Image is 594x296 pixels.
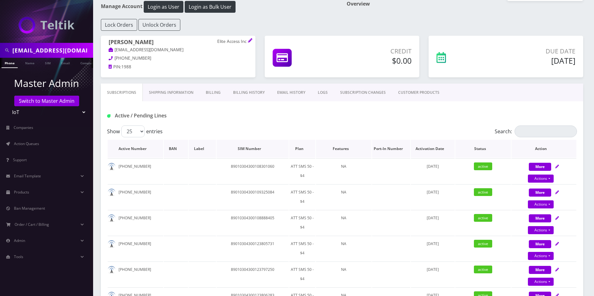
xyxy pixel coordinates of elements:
[108,262,163,287] td: [PHONE_NUMBER]
[109,39,248,47] h1: [PERSON_NAME]
[107,113,258,119] h1: Active / Pending Lines
[427,241,439,246] span: [DATE]
[13,157,27,162] span: Support
[474,162,492,170] span: active
[12,44,92,56] input: Search in Company
[109,64,121,70] a: PIN:
[372,140,410,158] th: Port-In Number: activate to sort column ascending
[14,141,39,146] span: Action Queues
[289,140,316,158] th: Plan: activate to sort column ascending
[42,58,54,67] a: SIM
[14,125,33,130] span: Companies
[189,140,216,158] th: Label: activate to sort column ascending
[528,175,554,183] a: Actions
[217,262,289,287] td: 89010304300123797250
[316,262,371,287] td: NA
[334,47,412,56] p: Credit
[529,266,551,274] button: More
[22,58,38,67] a: Name
[14,206,45,211] span: Ban Management
[185,3,236,10] a: Login as Bulk User
[109,47,183,53] a: [EMAIL_ADDRESS][DOMAIN_NAME]
[427,164,439,169] span: [DATE]
[217,210,289,235] td: 89010304300108888405
[217,184,289,209] td: 89010304300109325084
[289,184,316,209] td: ATT SMS 50 - $4
[121,125,145,137] select: Showentries
[14,238,25,243] span: Admin
[101,1,337,13] h1: Manage Account
[528,226,554,234] a: Actions
[334,84,392,102] a: SUBSCRIPTION CHANGES
[108,163,115,171] img: default.png
[486,56,575,65] h5: [DATE]
[15,222,49,227] span: Order / Cart / Billing
[474,240,492,248] span: active
[101,84,143,102] a: Subscriptions
[271,84,312,102] a: EMAIL HISTORY
[217,39,248,44] p: Elite Access Inc
[528,252,554,260] a: Actions
[200,84,227,102] a: Billing
[108,236,163,261] td: [PHONE_NUMBER]
[108,240,115,248] img: default.png
[142,3,185,10] a: Login as User
[474,188,492,196] span: active
[143,84,200,102] a: Shipping Information
[511,140,576,158] th: Action: activate to sort column ascending
[14,254,23,259] span: Tools
[108,210,163,235] td: [PHONE_NUMBER]
[58,58,73,67] a: Email
[289,158,316,184] td: ATT SMS 50 - $4
[529,163,551,171] button: More
[474,266,492,273] span: active
[316,158,371,184] td: NA
[2,58,18,68] a: Phone
[217,158,289,184] td: 89010304300108301060
[427,267,439,272] span: [DATE]
[138,19,180,31] button: Unlock Orders
[121,64,131,70] span: 1988
[108,140,163,158] th: Active Number: activate to sort column ascending
[107,114,110,118] img: Active / Pending Lines
[334,56,412,65] h5: $0.00
[528,200,554,208] a: Actions
[289,210,316,235] td: ATT SMS 50 - $4
[312,84,334,102] a: LOGS
[217,140,289,158] th: SIM Number: activate to sort column ascending
[289,262,316,287] td: ATT SMS 50 - $4
[392,84,446,102] a: CUSTOMER PRODUCTS
[19,17,74,34] img: IoT
[144,1,183,13] button: Login as User
[14,189,29,195] span: Products
[217,236,289,261] td: 89010304300123805731
[316,236,371,261] td: NA
[101,19,137,31] button: Lock Orders
[14,96,79,106] a: Switch to Master Admin
[316,184,371,209] td: NA
[316,210,371,235] td: NA
[14,173,41,179] span: Email Template
[529,240,551,248] button: More
[316,140,371,158] th: Features: activate to sort column ascending
[515,125,577,137] input: Search:
[455,140,511,158] th: Status: activate to sort column ascending
[427,215,439,221] span: [DATE]
[227,84,271,102] a: Billing History
[108,184,163,209] td: [PHONE_NUMBER]
[495,125,577,137] label: Search:
[529,189,551,197] button: More
[108,189,115,196] img: default.png
[108,266,115,274] img: default.png
[486,47,575,56] p: Due Date
[347,1,583,7] h1: Overview
[289,236,316,261] td: ATT SMS 50 - $4
[411,140,455,158] th: Activation Date: activate to sort column ascending
[108,158,163,184] td: [PHONE_NUMBER]
[164,140,188,158] th: BAN: activate to sort column ascending
[528,278,554,286] a: Actions
[185,1,236,13] button: Login as Bulk User
[474,214,492,222] span: active
[529,214,551,222] button: More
